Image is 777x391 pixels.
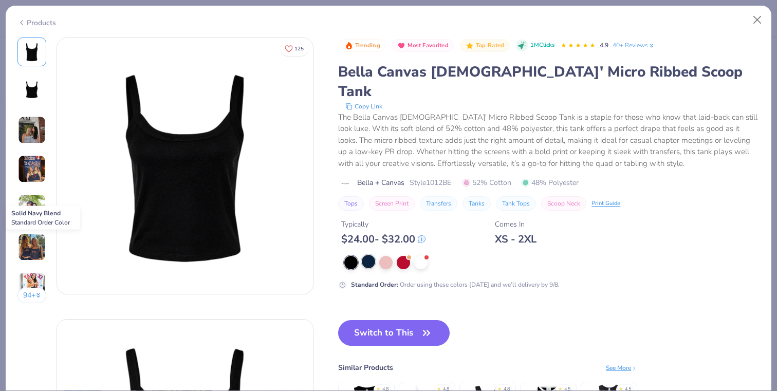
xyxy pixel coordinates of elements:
[341,233,425,246] div: $ 24.00 - $ 32.00
[338,179,352,188] img: brand logo
[420,196,457,211] button: Transfers
[17,288,47,303] button: 94+
[338,62,760,101] div: Bella Canvas [DEMOGRAPHIC_DATA]' Micro Ribbed Scoop Tank
[338,320,450,346] button: Switch to This
[18,233,46,261] img: User generated content
[476,43,505,48] span: Top Rated
[11,218,70,227] span: Standard Order Color
[341,219,425,230] div: Typically
[20,79,44,103] img: Back
[600,41,608,49] span: 4.9
[558,386,562,390] div: ★
[18,194,46,222] img: User generated content
[591,199,620,208] div: Print Guide
[392,39,454,52] button: Badge Button
[369,196,415,211] button: Screen Print
[495,219,536,230] div: Comes In
[357,177,404,188] span: Bella + Canvas
[294,46,304,51] span: 125
[437,386,441,390] div: ★
[522,177,579,188] span: 48% Polyester
[466,42,474,50] img: Top Rated sort
[460,39,509,52] button: Badge Button
[345,42,353,50] img: Trending sort
[376,386,380,390] div: ★
[17,17,56,28] div: Products
[6,206,80,230] div: Solid Navy Blend
[338,196,364,211] button: Tops
[541,196,586,211] button: Scoop Neck
[18,272,46,300] img: User generated content
[613,41,655,50] a: 40+ Reviews
[397,42,405,50] img: Most Favorited sort
[462,196,491,211] button: Tanks
[408,43,449,48] span: Most Favorited
[342,101,385,111] button: copy to clipboard
[57,38,313,294] img: Front
[18,155,46,183] img: User generated content
[606,363,637,373] div: See More
[338,362,393,373] div: Similar Products
[18,116,46,144] img: User generated content
[497,386,502,390] div: ★
[530,41,554,50] span: 1M Clicks
[495,233,536,246] div: XS - 2XL
[410,177,451,188] span: Style 1012BE
[619,386,623,390] div: ★
[20,40,44,64] img: Front
[748,10,767,30] button: Close
[351,281,398,289] strong: Standard Order :
[280,41,308,56] button: Like
[351,280,560,289] div: Order using these colors [DATE] and we’ll delivery by 9/8.
[561,38,596,54] div: 4.9 Stars
[462,177,511,188] span: 52% Cotton
[339,39,385,52] button: Badge Button
[496,196,536,211] button: Tank Tops
[355,43,380,48] span: Trending
[338,111,760,170] div: The Bella Canvas [DEMOGRAPHIC_DATA]' Micro Ribbed Scoop Tank is a staple for those who know that ...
